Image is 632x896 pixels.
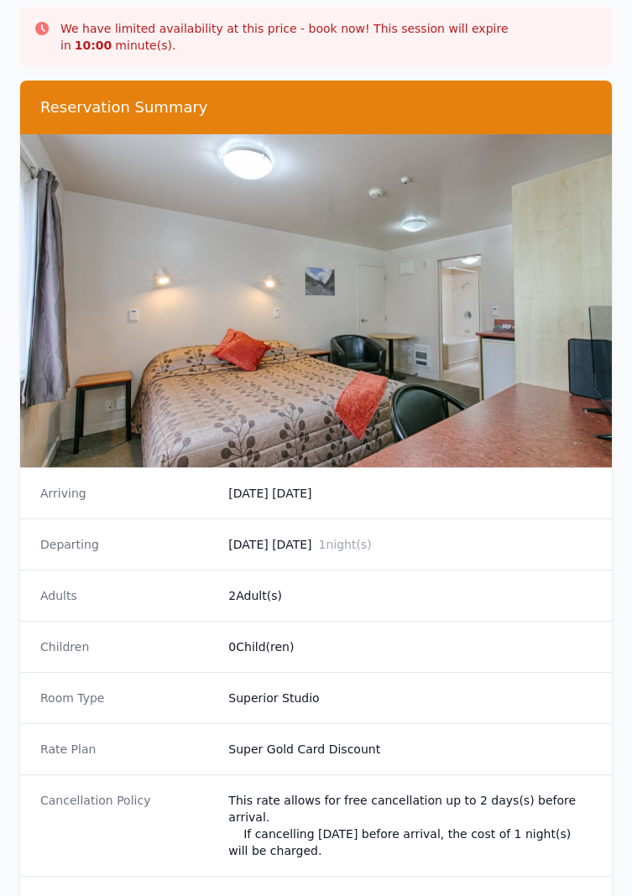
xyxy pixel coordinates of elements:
[40,97,592,117] h3: Reservation Summary
[40,587,215,604] dt: Adults
[318,538,371,551] span: 1 night(s)
[228,741,592,758] dd: Super Gold Card Discount
[228,690,592,706] dd: Superior Studio
[40,485,215,502] dt: Arriving
[75,39,112,52] strong: 10 : 00
[228,485,592,502] dd: [DATE] [DATE]
[20,134,612,467] img: Superior Studio
[40,741,215,758] dt: Rate Plan
[228,536,592,553] dd: [DATE] [DATE]
[60,20,598,54] p: We have limited availability at this price - book now! This session will expire in minute(s).
[228,587,592,604] dd: 2 Adult(s)
[228,792,592,859] div: This rate allows for free cancellation up to 2 days(s) before arrival. If cancelling [DATE] befor...
[40,792,215,859] dt: Cancellation Policy
[40,638,215,655] dt: Children
[228,638,592,655] dd: 0 Child(ren)
[40,690,215,706] dt: Room Type
[40,536,215,553] dt: Departing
